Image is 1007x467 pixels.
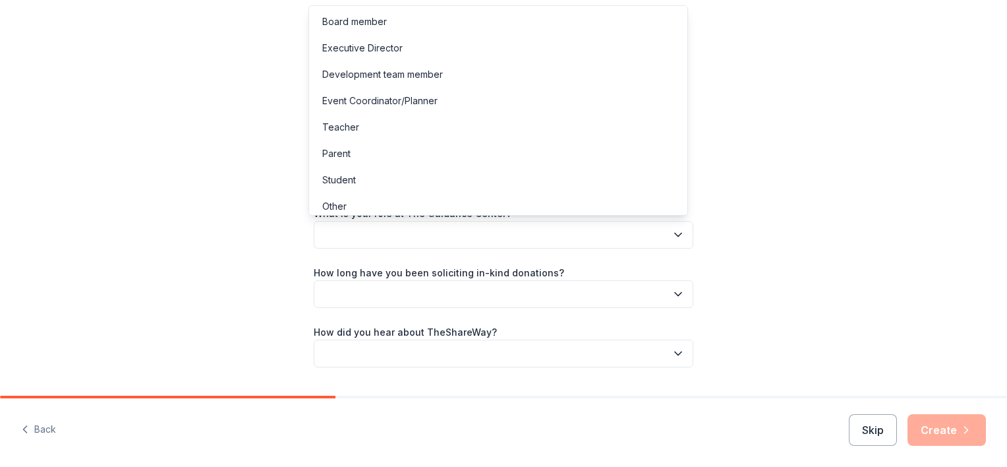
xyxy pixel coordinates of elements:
div: Board member [322,14,387,30]
div: Event Coordinator/Planner [322,93,438,109]
div: Parent [322,146,351,162]
div: Other [322,199,347,214]
div: Executive Director [322,40,403,56]
div: Teacher [322,119,359,135]
div: Development team member [322,67,443,82]
div: Student [322,172,356,188]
